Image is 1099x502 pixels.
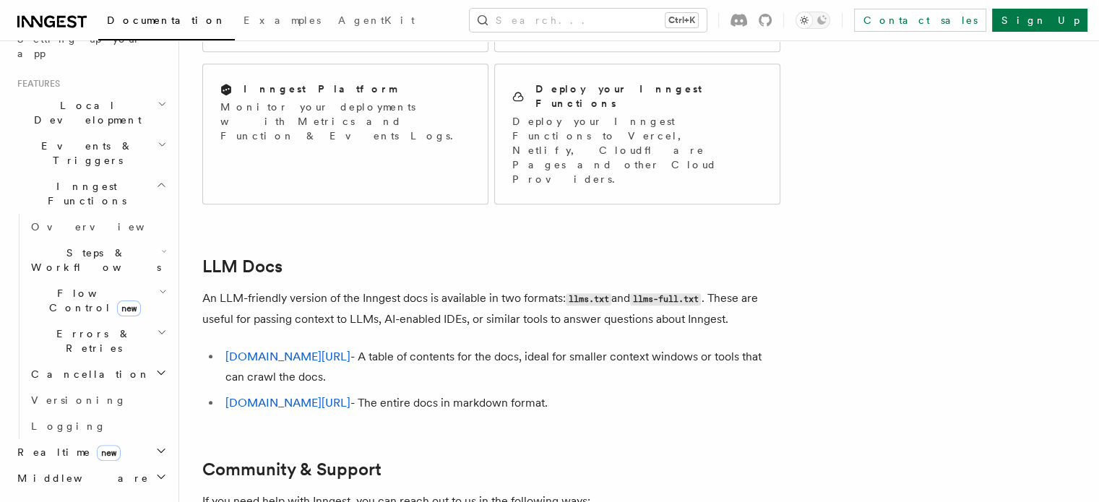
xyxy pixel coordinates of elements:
a: Examples [235,4,329,39]
a: Community & Support [202,459,382,480]
code: llms.txt [566,293,611,306]
span: new [117,300,141,316]
a: Overview [25,214,170,240]
a: Sign Up [992,9,1087,32]
h2: Deploy your Inngest Functions [535,82,762,111]
button: Cancellation [25,361,170,387]
a: Logging [25,413,170,439]
a: Contact sales [854,9,986,32]
button: Inngest Functions [12,173,170,214]
a: Versioning [25,387,170,413]
span: Examples [243,14,321,26]
p: Monitor your deployments with Metrics and Function & Events Logs. [220,100,470,143]
button: Toggle dark mode [796,12,830,29]
button: Local Development [12,92,170,133]
div: Inngest Functions [12,214,170,439]
button: Middleware [12,465,170,491]
span: Flow Control [25,286,159,315]
li: - The entire docs in markdown format. [221,393,780,413]
span: Documentation [107,14,226,26]
button: Flow Controlnew [25,280,170,321]
a: [DOMAIN_NAME][URL] [225,396,350,410]
button: Search...Ctrl+K [470,9,707,32]
span: Logging [31,420,106,432]
span: Inngest Functions [12,179,156,208]
a: AgentKit [329,4,423,39]
a: LLM Docs [202,256,283,277]
span: new [97,445,121,461]
span: AgentKit [338,14,415,26]
span: Middleware [12,471,149,485]
code: llms-full.txt [630,293,701,306]
a: Setting up your app [12,26,170,66]
span: Features [12,78,60,90]
span: Versioning [31,394,126,406]
button: Realtimenew [12,439,170,465]
span: Realtime [12,445,121,459]
span: Overview [31,221,180,233]
button: Events & Triggers [12,133,170,173]
kbd: Ctrl+K [665,13,698,27]
a: [DOMAIN_NAME][URL] [225,350,350,363]
li: - A table of contents for the docs, ideal for smaller context windows or tools that can crawl the... [221,347,780,387]
span: Cancellation [25,367,150,381]
a: Inngest PlatformMonitor your deployments with Metrics and Function & Events Logs. [202,64,488,204]
a: Documentation [98,4,235,40]
button: Errors & Retries [25,321,170,361]
p: An LLM-friendly version of the Inngest docs is available in two formats: and . These are useful f... [202,288,780,329]
h2: Inngest Platform [243,82,397,96]
button: Steps & Workflows [25,240,170,280]
span: Local Development [12,98,158,127]
span: Steps & Workflows [25,246,161,274]
span: Errors & Retries [25,326,157,355]
a: Deploy your Inngest FunctionsDeploy your Inngest Functions to Vercel, Netlify, Cloudflare Pages a... [494,64,780,204]
p: Deploy your Inngest Functions to Vercel, Netlify, Cloudflare Pages and other Cloud Providers. [512,114,762,186]
span: Events & Triggers [12,139,158,168]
